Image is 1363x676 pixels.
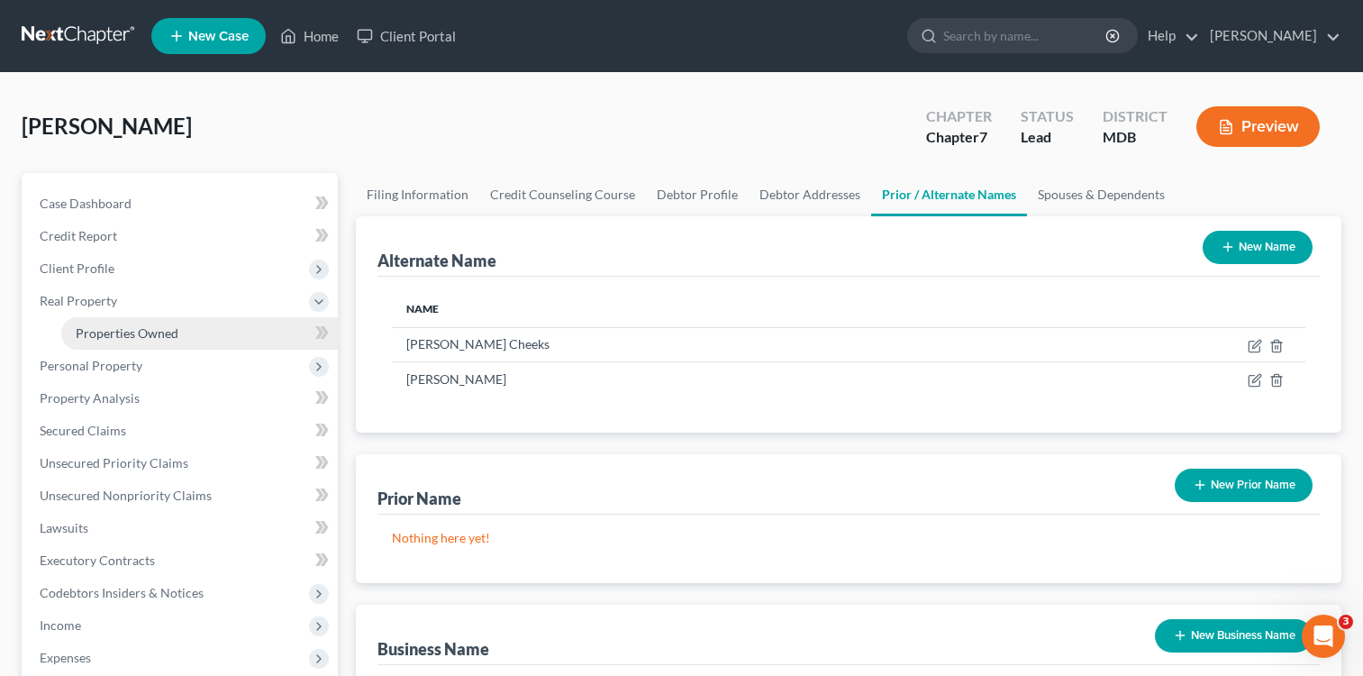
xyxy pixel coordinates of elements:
[926,127,992,148] div: Chapter
[40,293,117,308] span: Real Property
[392,529,1305,547] p: Nothing here yet!
[479,173,646,216] a: Credit Counseling Course
[348,20,465,52] a: Client Portal
[25,415,338,447] a: Secured Claims
[979,128,987,145] span: 7
[25,480,338,512] a: Unsecured Nonpriority Claims
[1139,20,1199,52] a: Help
[40,488,212,503] span: Unsecured Nonpriority Claims
[1175,469,1313,502] button: New Prior Name
[392,291,1035,327] th: Name
[1103,127,1168,148] div: MDB
[25,220,338,252] a: Credit Report
[1203,231,1313,264] button: New Name
[943,19,1108,52] input: Search by name...
[40,196,132,211] span: Case Dashboard
[377,488,461,509] div: Prior Name
[40,455,188,470] span: Unsecured Priority Claims
[1302,615,1345,658] iframe: Intercom live chat
[40,390,140,406] span: Property Analysis
[40,260,114,276] span: Client Profile
[40,553,155,568] span: Executory Contracts
[926,106,992,127] div: Chapter
[40,617,81,633] span: Income
[25,187,338,220] a: Case Dashboard
[1339,615,1353,629] span: 3
[40,228,117,243] span: Credit Report
[25,382,338,415] a: Property Analysis
[377,250,496,271] div: Alternate Name
[1103,106,1168,127] div: District
[40,520,88,535] span: Lawsuits
[188,30,249,43] span: New Case
[40,650,91,665] span: Expenses
[1201,20,1340,52] a: [PERSON_NAME]
[271,20,348,52] a: Home
[377,638,489,660] div: Business Name
[1155,619,1313,653] button: New Business Name
[25,544,338,577] a: Executory Contracts
[40,585,204,600] span: Codebtors Insiders & Notices
[40,358,142,373] span: Personal Property
[22,113,192,139] span: [PERSON_NAME]
[646,173,749,216] a: Debtor Profile
[1021,106,1074,127] div: Status
[25,447,338,480] a: Unsecured Priority Claims
[76,325,178,341] span: Properties Owned
[392,362,1035,397] td: [PERSON_NAME]
[871,173,1027,216] a: Prior / Alternate Names
[25,512,338,544] a: Lawsuits
[1027,173,1176,216] a: Spouses & Dependents
[1021,127,1074,148] div: Lead
[61,317,338,350] a: Properties Owned
[749,173,871,216] a: Debtor Addresses
[392,327,1035,361] td: [PERSON_NAME] Cheeks
[356,173,479,216] a: Filing Information
[1196,106,1320,147] button: Preview
[40,423,126,438] span: Secured Claims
